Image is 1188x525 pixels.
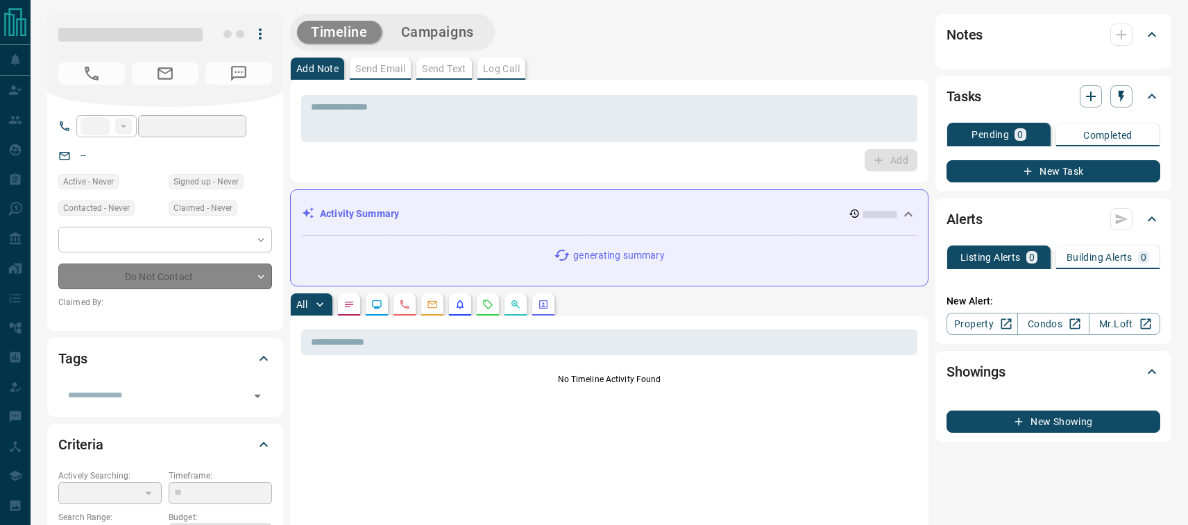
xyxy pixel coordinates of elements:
[58,511,162,524] p: Search Range:
[63,175,114,189] span: Active - Never
[947,361,1005,383] h2: Showings
[387,21,488,44] button: Campaigns
[947,160,1160,182] button: New Task
[297,21,382,44] button: Timeline
[343,299,355,310] svg: Notes
[1141,252,1146,262] p: 0
[173,175,239,189] span: Signed up - Never
[58,433,103,456] h2: Criteria
[1017,313,1089,335] a: Condos
[960,252,1021,262] p: Listing Alerts
[132,62,198,85] span: No Email
[971,130,1009,139] p: Pending
[296,64,339,74] p: Add Note
[301,373,917,386] p: No Timeline Activity Found
[63,201,130,215] span: Contacted - Never
[947,208,983,230] h2: Alerts
[1017,130,1023,139] p: 0
[947,313,1018,335] a: Property
[169,511,272,524] p: Budget:
[320,207,399,221] p: Activity Summary
[296,300,307,309] p: All
[58,296,272,309] p: Claimed By:
[1067,252,1132,262] p: Building Alerts
[399,299,410,310] svg: Calls
[427,299,438,310] svg: Emails
[573,248,664,263] p: generating summary
[947,80,1160,113] div: Tasks
[947,294,1160,309] p: New Alert:
[947,24,983,46] h2: Notes
[58,428,272,461] div: Criteria
[947,355,1160,388] div: Showings
[947,203,1160,236] div: Alerts
[947,411,1160,433] button: New Showing
[455,299,466,310] svg: Listing Alerts
[1029,252,1035,262] p: 0
[173,201,232,215] span: Claimed - Never
[482,299,493,310] svg: Requests
[510,299,521,310] svg: Opportunities
[58,264,272,289] div: Do Not Contact
[371,299,382,310] svg: Lead Browsing Activity
[80,150,86,161] a: --
[947,18,1160,51] div: Notes
[58,470,162,482] p: Actively Searching:
[538,299,549,310] svg: Agent Actions
[1089,313,1160,335] a: Mr.Loft
[205,62,272,85] span: No Number
[169,470,272,482] p: Timeframe:
[302,201,917,227] div: Activity Summary
[248,386,267,406] button: Open
[1083,130,1132,140] p: Completed
[58,62,125,85] span: No Number
[947,85,981,107] h2: Tasks
[58,347,87,370] h2: Tags
[58,342,272,375] div: Tags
